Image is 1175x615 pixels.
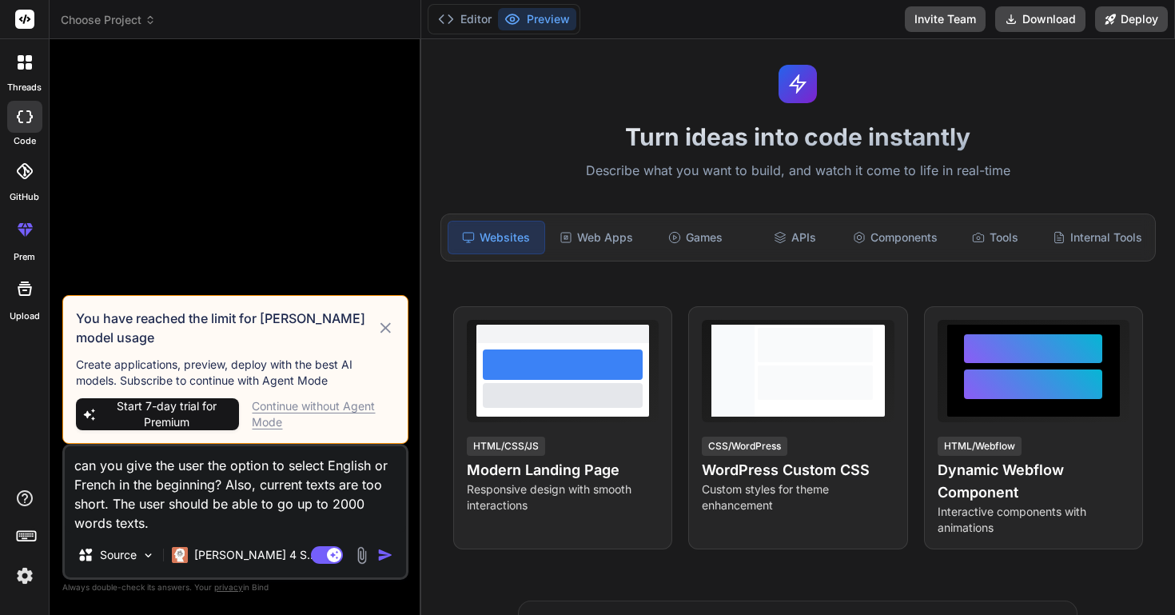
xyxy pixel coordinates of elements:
[214,582,243,592] span: privacy
[100,547,137,563] p: Source
[702,437,787,456] div: CSS/WordPress
[252,398,394,430] div: Continue without Agent Mode
[65,446,406,533] textarea: can you give the user the option to select English or French in the beginning? Also, current text...
[467,459,659,481] h4: Modern Landing Page
[10,309,40,323] label: Upload
[702,481,894,513] p: Custom styles for theme enhancement
[905,6,986,32] button: Invite Team
[7,81,42,94] label: threads
[61,12,156,28] span: Choose Project
[938,504,1129,536] p: Interactive components with animations
[747,221,842,254] div: APIs
[11,562,38,589] img: settings
[431,122,1165,151] h1: Turn ideas into code instantly
[76,398,239,430] button: Start 7-day trial for Premium
[498,8,576,30] button: Preview
[947,221,1043,254] div: Tools
[172,547,188,563] img: Claude 4 Sonnet
[467,481,659,513] p: Responsive design with smooth interactions
[448,221,545,254] div: Websites
[76,309,376,347] h3: You have reached the limit for [PERSON_NAME] model usage
[938,437,1022,456] div: HTML/Webflow
[352,546,371,565] img: attachment
[101,398,233,430] span: Start 7-day trial for Premium
[14,250,35,264] label: prem
[846,221,944,254] div: Components
[938,459,1129,504] h4: Dynamic Webflow Component
[702,459,894,481] h4: WordPress Custom CSS
[1046,221,1149,254] div: Internal Tools
[995,6,1085,32] button: Download
[76,357,395,389] p: Create applications, preview, deploy with the best AI models. Subscribe to continue with Agent Mode
[432,8,498,30] button: Editor
[1095,6,1168,32] button: Deploy
[548,221,644,254] div: Web Apps
[431,161,1165,182] p: Describe what you want to build, and watch it come to life in real-time
[647,221,743,254] div: Games
[14,134,36,148] label: code
[62,580,408,595] p: Always double-check its answers. Your in Bind
[377,547,393,563] img: icon
[194,547,313,563] p: [PERSON_NAME] 4 S..
[141,549,155,562] img: Pick Models
[10,190,39,204] label: GitHub
[467,437,545,456] div: HTML/CSS/JS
